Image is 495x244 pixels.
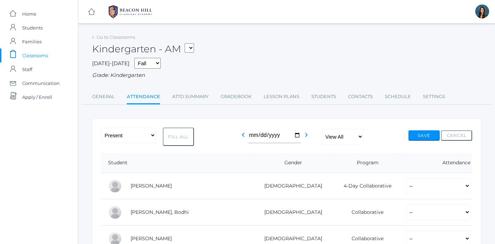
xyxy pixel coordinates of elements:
[101,153,251,173] th: Student
[239,134,247,140] a: chevron_left
[331,199,399,226] td: Collaborative
[22,76,60,90] span: Communication
[22,62,32,76] span: Staff
[131,209,189,215] a: [PERSON_NAME], Bodhi
[131,183,172,189] a: [PERSON_NAME]
[251,173,331,199] td: [DEMOGRAPHIC_DATA]
[441,130,472,141] button: Cancel
[221,90,251,104] a: Gradebook
[331,153,399,173] th: Program
[311,90,336,104] a: Students
[22,90,52,104] span: Apply / Enroll
[92,90,115,104] a: General
[331,173,399,199] td: 4-Day Collaborative
[92,71,481,79] div: Grade: Kindergarten
[399,153,472,173] th: Attendance
[385,90,411,104] a: Schedule
[97,34,135,40] a: Go to Classrooms
[22,49,48,62] span: Classrooms
[22,21,43,35] span: Students
[127,90,160,105] a: Attendance
[172,90,209,104] a: Attd Summary
[302,131,310,139] i: chevron_right
[108,206,122,219] div: Bodhi Dreher
[251,153,331,173] th: Gender
[22,35,42,49] span: Families
[104,3,156,20] img: BHCALogos-05-308ed15e86a5a0abce9b8dd61676a3503ac9727e845dece92d48e8588c001991.png
[408,130,440,141] button: Save
[348,90,373,104] a: Contacts
[239,131,247,139] i: chevron_left
[92,60,130,67] span: [DATE]-[DATE]
[475,5,489,18] div: Jordyn Dewey
[423,90,445,104] a: Settings
[163,128,194,146] button: Fill All
[92,44,194,54] h2: Kindergarten - AM
[108,179,122,193] div: Maia Canan
[131,235,172,242] a: [PERSON_NAME]
[302,134,310,140] a: chevron_right
[264,90,299,104] a: Lesson Plans
[251,199,331,226] td: [DEMOGRAPHIC_DATA]
[22,7,36,21] span: Home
